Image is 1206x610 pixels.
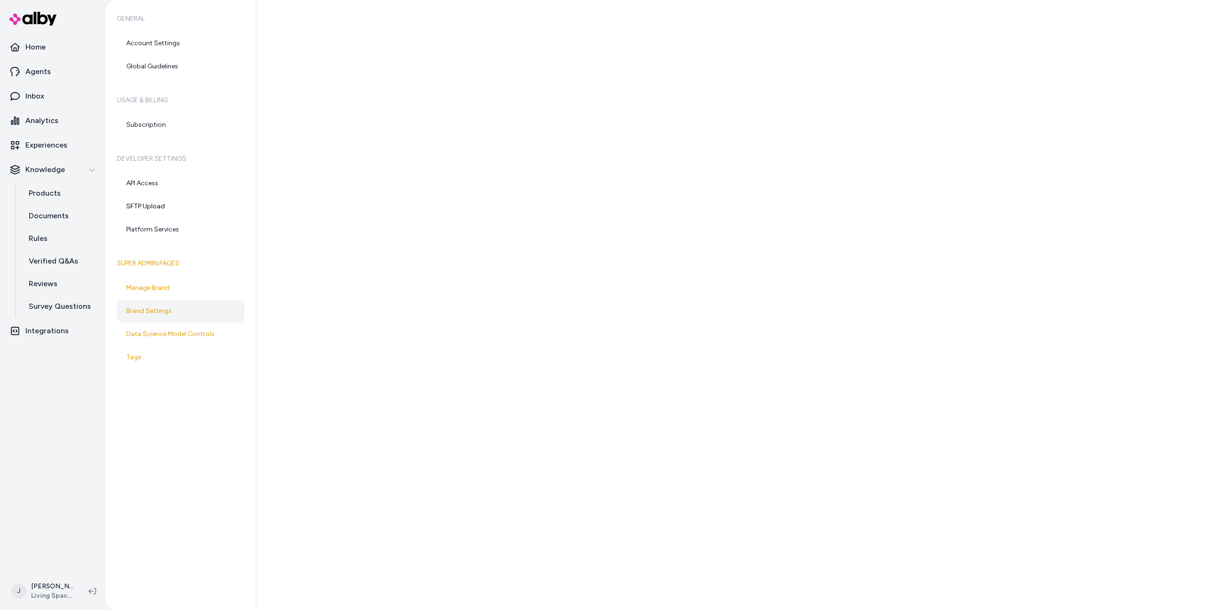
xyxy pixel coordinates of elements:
[29,210,69,222] p: Documents
[29,188,61,199] p: Products
[9,12,57,25] img: alby Logo
[11,584,26,599] span: J
[31,591,73,601] span: Living Spaces
[117,6,244,32] h6: General
[25,91,44,102] p: Inbox
[19,295,102,318] a: Survey Questions
[19,272,102,295] a: Reviews
[29,233,48,244] p: Rules
[19,205,102,227] a: Documents
[25,164,65,175] p: Knowledge
[117,218,244,241] a: Platform Services
[4,36,102,58] a: Home
[117,323,244,346] a: Data Science Model Controls
[117,172,244,195] a: API Access
[4,134,102,157] a: Experiences
[25,41,46,53] p: Home
[117,146,244,172] h6: Developer Settings
[4,158,102,181] button: Knowledge
[29,301,91,312] p: Survey Questions
[25,66,51,77] p: Agents
[117,195,244,218] a: SFTP Upload
[117,346,244,369] a: Tags
[19,182,102,205] a: Products
[4,109,102,132] a: Analytics
[4,60,102,83] a: Agents
[29,256,78,267] p: Verified Q&As
[19,227,102,250] a: Rules
[117,32,244,55] a: Account Settings
[117,277,244,299] a: Manage Brand
[117,55,244,78] a: Global Guidelines
[25,140,67,151] p: Experiences
[6,576,81,606] button: J[PERSON_NAME]Living Spaces
[117,114,244,136] a: Subscription
[117,87,244,114] h6: Usage & Billing
[4,85,102,107] a: Inbox
[25,325,69,337] p: Integrations
[117,300,244,322] a: Brand Settings
[29,278,57,289] p: Reviews
[117,250,244,277] h6: Super Admin Pages
[25,115,58,126] p: Analytics
[19,250,102,272] a: Verified Q&As
[4,320,102,342] a: Integrations
[31,582,73,591] p: [PERSON_NAME]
